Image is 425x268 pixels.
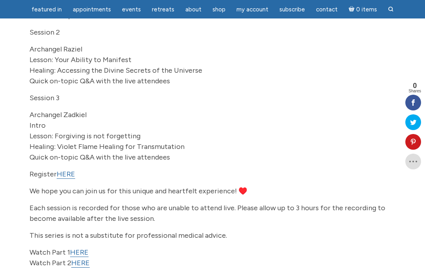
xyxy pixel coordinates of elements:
span: Lesson: Your Ability to Manifest [30,55,131,64]
span: Intro [30,121,46,130]
p: Register [30,169,395,180]
a: Events [117,2,146,17]
span: Watch Part 1 [30,248,89,257]
span: Quick on-topic Q&A with the live attendees [30,77,170,85]
span: Each session is recorded for those who are unable to attend live. Please allow up to 3 hours for ... [30,204,385,223]
span: featured in [31,6,62,13]
span: Shares [408,89,421,93]
span: Archangel Raziel [30,45,82,53]
a: HERE [70,248,89,257]
a: Contact [311,2,342,17]
span: Subscribe [279,6,305,13]
span: Lesson: Forgiving is not forgetting [30,132,140,140]
span: We hope you can join us for this unique and heartfelt experience! ♥️ [30,187,247,195]
span: Session 2 [30,28,60,37]
span: Contact [316,6,338,13]
a: featured in [27,2,67,17]
a: Cart0 items [344,1,382,17]
a: Retreats [147,2,179,17]
span: Shop [213,6,225,13]
a: HERE [57,170,75,179]
span: Watch Part 2 [30,259,90,268]
i: Cart [349,6,356,13]
a: My Account [232,2,273,17]
span: This series is not a substitute for professional medical advice. [30,231,227,240]
span: About [185,6,201,13]
span: My Account [237,6,268,13]
span: Healing: Accessing the Divine Secrets of the Universe [30,66,202,75]
a: About [181,2,206,17]
span: Quick on-topic Q&A with the live attendees [30,153,170,162]
span: Healing: Violet Flame Healing for Transmutation [30,142,185,151]
span: Archangel Zadkiel [30,110,87,119]
a: Subscribe [275,2,310,17]
span: 0 items [356,7,377,13]
a: Appointments [68,2,116,17]
span: 0 [408,82,421,89]
span: Session 3 [30,94,59,102]
a: HERE [71,259,90,268]
span: Quick on-topic Q&A with the live attendees [30,11,170,20]
span: Appointments [73,6,111,13]
a: Shop [208,2,230,17]
span: Retreats [152,6,174,13]
span: Events [122,6,141,13]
